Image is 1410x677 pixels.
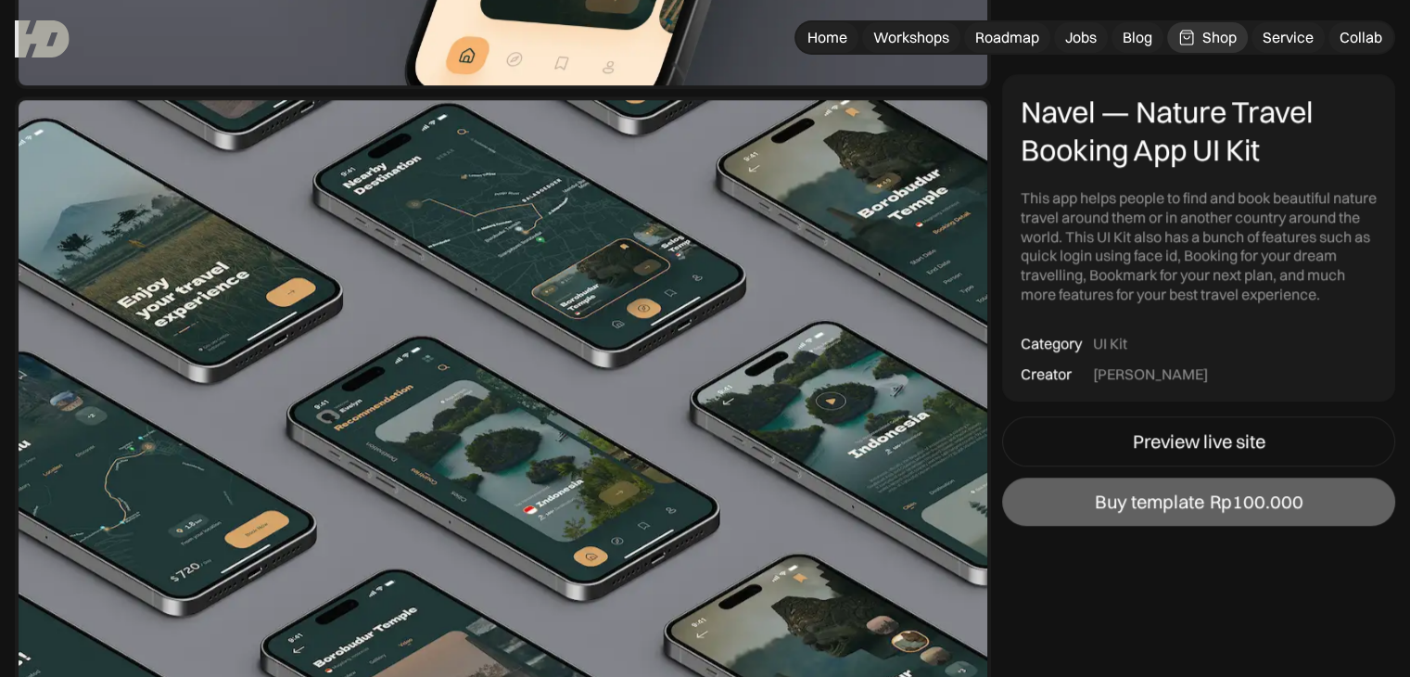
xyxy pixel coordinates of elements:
div: Preview live site [1133,431,1265,453]
a: Roadmap [964,22,1050,53]
a: Workshops [862,22,960,53]
div: Service [1263,28,1314,47]
div: Buy template [1095,492,1204,514]
div: Rp100.000 [1210,492,1303,514]
div: This app helps people to find and book beautiful nature travel around them or in another country ... [1021,188,1377,304]
a: Blog [1111,22,1163,53]
a: Shop [1167,22,1248,53]
div: Creator [1021,364,1072,384]
div: Jobs [1065,28,1097,47]
div: Blog [1123,28,1152,47]
div: UI Kit [1093,334,1127,353]
a: Preview live site [1002,417,1395,467]
div: Home [807,28,847,47]
a: Buy templateRp100.000 [1002,479,1395,527]
div: Roadmap [975,28,1039,47]
a: Collab [1328,22,1393,53]
a: Jobs [1054,22,1108,53]
div: Workshops [873,28,949,47]
a: Home [796,22,858,53]
div: Shop [1202,28,1237,47]
div: Navel — Nature Travel Booking App UI Kit [1021,93,1377,170]
div: [PERSON_NAME] [1093,364,1208,384]
div: Collab [1340,28,1382,47]
a: Service [1251,22,1325,53]
div: Category [1021,334,1082,353]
